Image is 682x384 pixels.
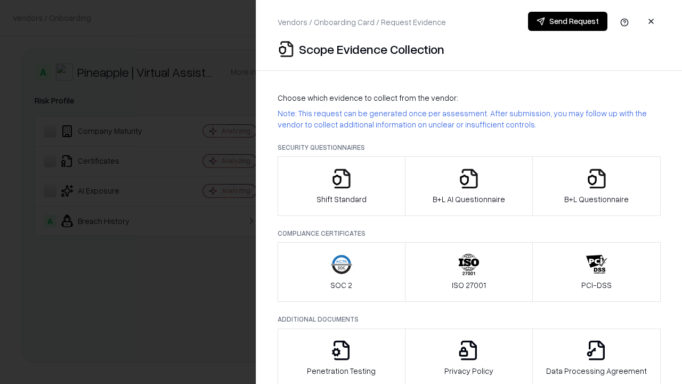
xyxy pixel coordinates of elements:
p: Note: This request can be generated once per assessment. After submission, you may follow up with... [278,108,661,130]
button: B+L Questionnaire [532,156,661,216]
p: Security Questionnaires [278,143,661,152]
p: Privacy Policy [444,365,493,377]
p: Data Processing Agreement [546,365,647,377]
p: B+L Questionnaire [564,194,629,205]
p: Vendors / Onboarding Card / Request Evidence [278,17,446,28]
p: SOC 2 [330,279,352,291]
button: B+L AI Questionnaire [405,156,533,216]
p: Additional Documents [278,315,661,324]
p: B+L AI Questionnaire [433,194,505,205]
button: Send Request [528,12,607,31]
button: Shift Standard [278,156,405,216]
p: Choose which evidence to collect from the vendor: [278,92,661,103]
button: SOC 2 [278,242,405,302]
p: Compliance Certificates [278,229,661,238]
p: ISO 27001 [452,279,486,291]
p: Penetration Testing [307,365,376,377]
button: PCI-DSS [532,242,661,302]
button: ISO 27001 [405,242,533,302]
p: PCI-DSS [581,279,612,291]
p: Shift Standard [316,194,367,205]
p: Scope Evidence Collection [299,41,444,58]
